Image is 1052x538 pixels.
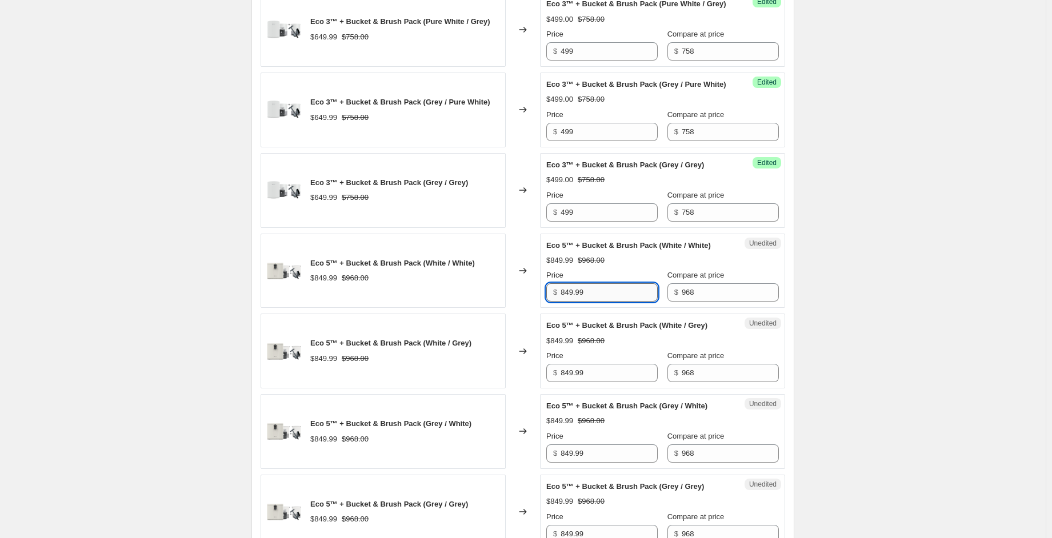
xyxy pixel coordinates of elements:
[757,78,777,87] span: Edited
[546,271,563,279] span: Price
[674,288,678,296] span: $
[578,14,605,25] strike: $758.00
[267,173,301,207] img: FC-Eco3_Bucket_Brush_80x.png
[667,30,725,38] span: Compare at price
[674,127,678,136] span: $
[546,110,563,119] span: Price
[310,339,471,347] span: Eco 5™ + Bucket & Brush Pack (White / Grey)
[553,449,557,457] span: $
[578,174,605,186] strike: $758.00
[553,127,557,136] span: $
[578,94,605,105] strike: $758.00
[667,351,725,360] span: Compare at price
[546,335,573,347] div: $849.99
[553,208,557,216] span: $
[546,160,704,169] span: Eco 3™ + Bucket & Brush Pack (Grey / Grey)
[749,319,777,328] span: Unedited
[310,98,490,106] span: Eco 3™ + Bucket & Brush Pack (Grey / Pure White)
[546,321,707,330] span: Eco 5™ + Bucket & Brush Pack (White / Grey)
[342,192,369,203] strike: $758.00
[546,30,563,38] span: Price
[267,414,301,448] img: FC-Eco5_Bucket_Brush_80x.png
[578,496,605,507] strike: $968.00
[546,14,573,25] div: $499.00
[578,255,605,266] strike: $968.00
[310,259,475,267] span: Eco 5™ + Bucket & Brush Pack (White / White)
[674,47,678,55] span: $
[674,529,678,538] span: $
[342,272,369,284] strike: $968.00
[267,495,301,529] img: FC-Eco5_Bucket_Brush_80x.png
[578,335,605,347] strike: $968.00
[342,513,369,525] strike: $968.00
[578,415,605,427] strike: $968.00
[267,13,301,47] img: FC-Eco3_Bucket_Brush_80x.png
[310,31,337,43] div: $649.99
[310,112,337,123] div: $649.99
[310,513,337,525] div: $849.99
[749,480,777,489] span: Unedited
[546,241,711,250] span: Eco 5™ + Bucket & Brush Pack (White / White)
[546,432,563,440] span: Price
[342,112,369,123] strike: $758.00
[310,353,337,364] div: $849.99
[267,334,301,368] img: FC-Eco5_Bucket_Brush_80x.png
[546,191,563,199] span: Price
[310,192,337,203] div: $649.99
[546,255,573,266] div: $849.99
[546,351,563,360] span: Price
[546,174,573,186] div: $499.00
[546,415,573,427] div: $849.99
[667,110,725,119] span: Compare at price
[310,272,337,284] div: $849.99
[667,271,725,279] span: Compare at price
[553,288,557,296] span: $
[553,529,557,538] span: $
[546,482,704,491] span: Eco 5™ + Bucket & Brush Pack (Grey / Grey)
[342,31,369,43] strike: $758.00
[757,158,777,167] span: Edited
[342,433,369,445] strike: $968.00
[749,399,777,408] span: Unedited
[546,402,707,410] span: Eco 5™ + Bucket & Brush Pack (Grey / White)
[749,239,777,248] span: Unedited
[674,449,678,457] span: $
[310,178,468,187] span: Eco 3™ + Bucket & Brush Pack (Grey / Grey)
[546,94,573,105] div: $499.00
[310,419,471,428] span: Eco 5™ + Bucket & Brush Pack (Grey / White)
[267,93,301,127] img: FC-Eco3_Bucket_Brush_80x.png
[546,512,563,521] span: Price
[342,353,369,364] strike: $968.00
[674,368,678,377] span: $
[546,80,726,89] span: Eco 3™ + Bucket & Brush Pack (Grey / Pure White)
[310,433,337,445] div: $849.99
[667,191,725,199] span: Compare at price
[667,432,725,440] span: Compare at price
[267,254,301,288] img: FC-Eco5_Bucket_Brush_80x.png
[310,17,490,26] span: Eco 3™ + Bucket & Brush Pack (Pure White / Grey)
[553,368,557,377] span: $
[667,512,725,521] span: Compare at price
[546,496,573,507] div: $849.99
[553,47,557,55] span: $
[310,500,468,508] span: Eco 5™ + Bucket & Brush Pack (Grey / Grey)
[674,208,678,216] span: $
